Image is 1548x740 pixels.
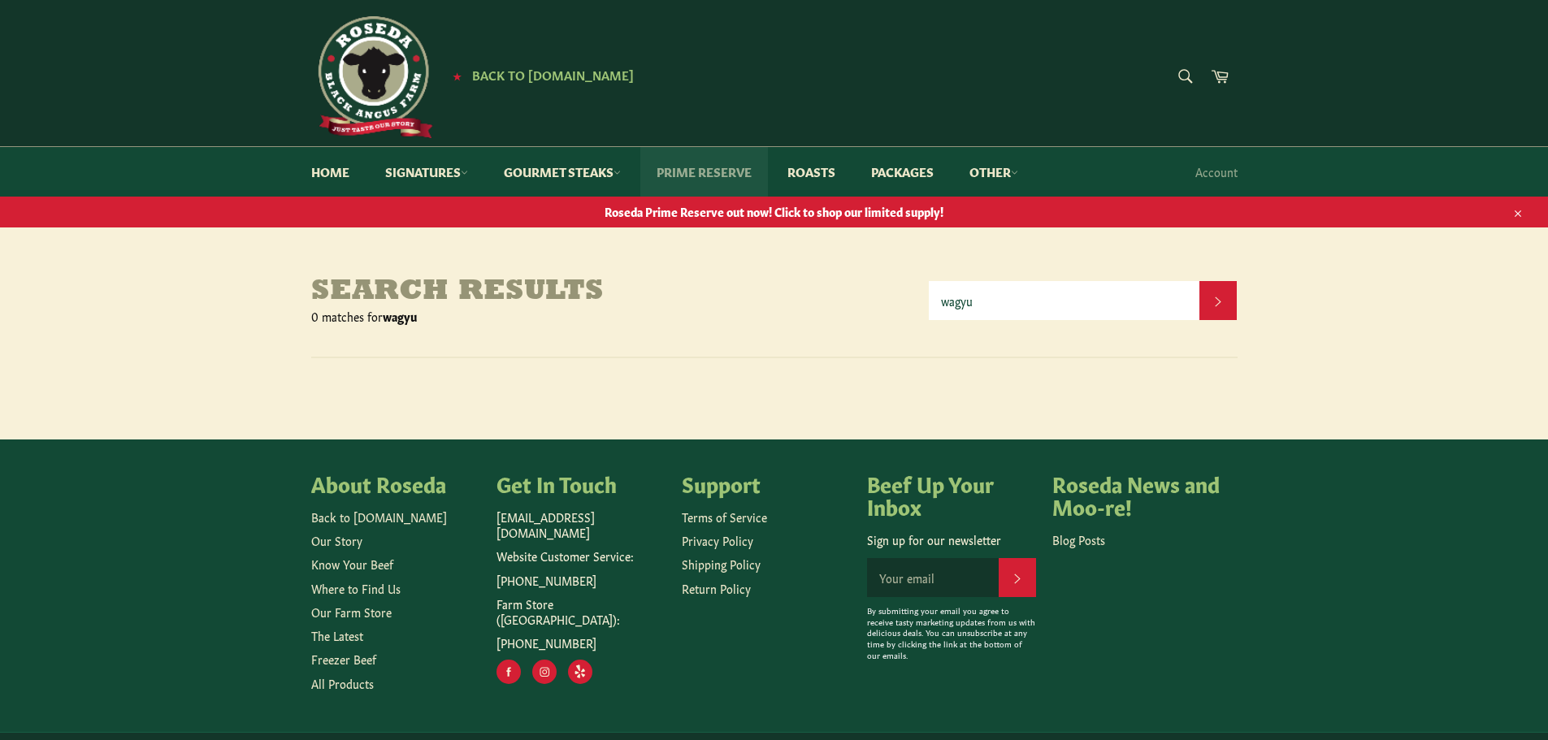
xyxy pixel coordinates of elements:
[295,147,366,197] a: Home
[1052,531,1105,547] a: Blog Posts
[855,147,950,197] a: Packages
[1052,472,1221,517] h4: Roseda News and Moo-re!
[682,556,761,572] a: Shipping Policy
[311,508,447,525] a: Back to [DOMAIN_NAME]
[311,309,929,324] p: 0 matches for
[311,532,362,548] a: Our Story
[311,472,480,495] h4: About Roseda
[771,147,852,197] a: Roasts
[682,532,753,548] a: Privacy Policy
[311,675,374,691] a: All Products
[311,580,401,596] a: Where to Find Us
[383,308,417,324] strong: wagyu
[867,558,999,597] input: Your email
[867,472,1036,517] h4: Beef Up Your Inbox
[453,69,462,82] span: ★
[953,147,1034,197] a: Other
[311,16,433,138] img: Roseda Beef
[867,532,1036,547] p: Sign up for our newsletter
[311,556,393,572] a: Know Your Beef
[472,66,634,83] span: Back to [DOMAIN_NAME]
[496,573,666,588] p: [PHONE_NUMBER]
[496,635,666,651] p: [PHONE_NUMBER]
[496,548,666,564] p: Website Customer Service:
[369,147,484,197] a: Signatures
[311,604,392,620] a: Our Farm Store
[444,69,634,82] a: ★ Back to [DOMAIN_NAME]
[682,580,751,596] a: Return Policy
[640,147,768,197] a: Prime Reserve
[311,651,376,667] a: Freezer Beef
[682,472,851,495] h4: Support
[496,596,666,628] p: Farm Store ([GEOGRAPHIC_DATA]):
[682,508,767,525] a: Terms of Service
[488,147,637,197] a: Gourmet Steaks
[929,281,1200,320] input: Search
[496,509,666,541] p: [EMAIL_ADDRESS][DOMAIN_NAME]
[1187,148,1246,196] a: Account
[867,605,1036,661] p: By submitting your email you agree to receive tasty marketing updates from us with delicious deal...
[496,472,666,495] h4: Get In Touch
[311,627,363,643] a: The Latest
[311,276,929,309] h1: Search results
